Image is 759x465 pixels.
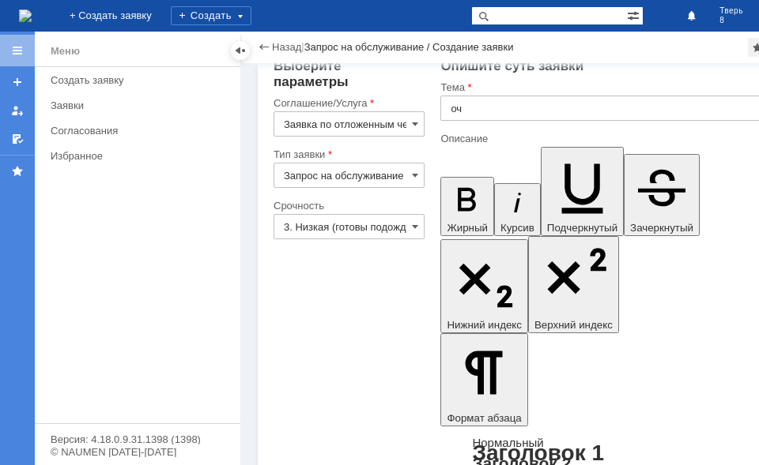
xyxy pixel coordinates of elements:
div: Избранное [51,150,213,162]
div: Запрос на обслуживание / Создание заявки [304,41,514,53]
div: | [301,40,304,52]
div: удалить оч во вложении [6,6,231,19]
button: Формат абзаца [440,333,527,426]
span: Верхний индекс [534,319,613,331]
button: Жирный [440,177,494,237]
span: Жирный [447,222,488,234]
span: Нижний индекс [447,319,522,331]
span: Зачеркнутый [630,222,693,234]
div: Заявки [51,99,231,111]
div: Создать заявку [51,74,231,86]
div: Соглашение/Услуга [274,98,421,108]
span: Курсив [500,222,534,234]
a: Перейти на домашнюю страницу [19,9,32,22]
a: Мои заявки [5,98,30,123]
div: Согласования [51,125,231,137]
a: Нормальный [472,436,543,449]
button: Курсив [494,183,541,236]
a: Заявки [44,93,237,118]
button: Зачеркнутый [624,154,700,236]
div: Создать [171,6,251,25]
a: Мои согласования [5,126,30,152]
span: 8 [719,16,743,25]
button: Подчеркнутый [541,147,624,236]
div: Срочность [274,201,421,211]
span: Подчеркнутый [547,222,617,234]
span: Расширенный поиск [627,7,643,22]
div: Меню [51,42,80,61]
span: Тверь [719,6,743,16]
button: Нижний индекс [440,239,528,333]
div: Версия: 4.18.0.9.31.1398 (1398) [51,434,225,444]
div: Тип заявки [274,149,421,159]
a: Назад [272,41,301,53]
div: © NAUMEN [DATE]-[DATE] [51,447,225,457]
a: Заголовок 1 [472,441,604,465]
span: Формат абзаца [447,412,521,424]
a: Согласования [44,118,237,143]
a: Создать заявку [5,69,30,95]
img: logo [19,9,32,22]
button: Верхний индекс [528,236,619,333]
div: Скрыть меню [231,41,250,60]
span: Выберите параметры [274,58,349,89]
div: спк [PERSON_NAME] нн [6,19,231,32]
a: Создать заявку [44,68,237,92]
span: Опишите суть заявки [440,58,583,73]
